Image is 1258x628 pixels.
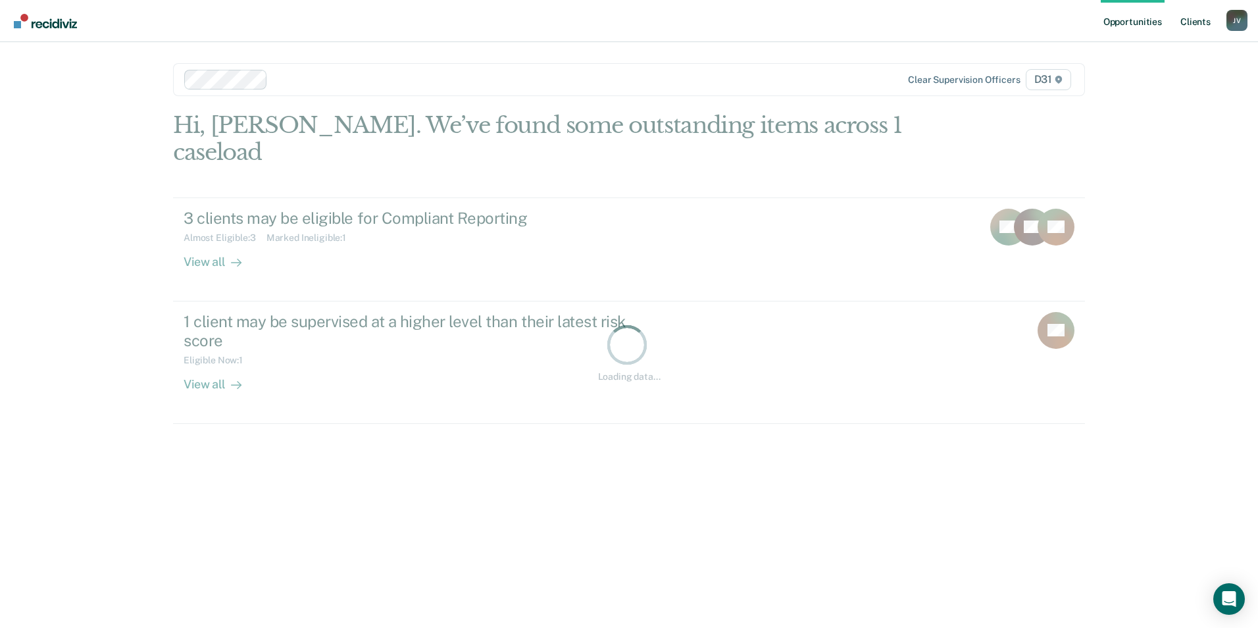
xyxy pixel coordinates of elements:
[14,14,77,28] img: Recidiviz
[1213,583,1245,615] div: Open Intercom Messenger
[1226,10,1247,31] button: Profile dropdown button
[598,371,661,382] div: Loading data...
[1026,69,1071,90] span: D31
[908,74,1020,86] div: Clear supervision officers
[1226,10,1247,31] div: J V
